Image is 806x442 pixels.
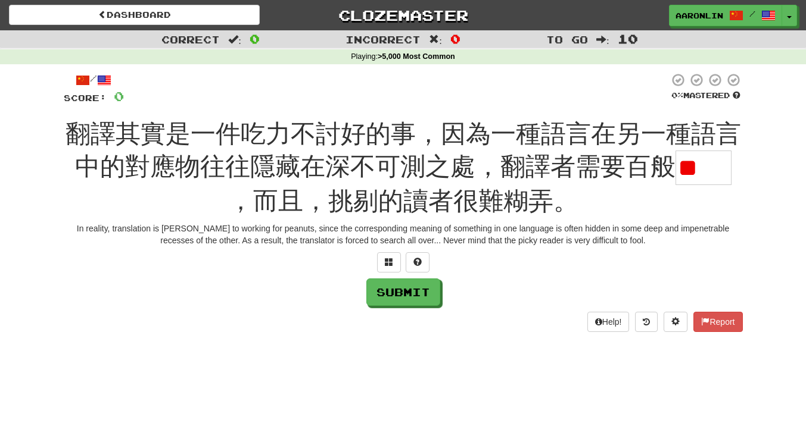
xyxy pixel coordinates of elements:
span: To go [546,33,588,45]
span: : [429,35,442,45]
span: 0 [450,32,460,46]
span: Correct [161,33,220,45]
span: 0 [114,89,124,104]
button: Report [693,312,742,332]
a: Clozemaster [278,5,528,26]
button: Single letter hint - you only get 1 per sentence and score half the points! alt+h [406,252,430,272]
div: In reality, translation is [PERSON_NAME] to working for peanuts, since the corresponding meaning ... [64,222,743,246]
span: 0 % [671,90,683,100]
span: 10 [618,32,638,46]
span: : [228,35,241,45]
strong: >5,000 Most Common [378,52,455,61]
span: Incorrect [346,33,421,45]
a: AaronLin / [669,5,782,26]
span: AaronLin [676,10,723,21]
button: Help! [587,312,630,332]
span: ，而且，挑剔的讀者很難糊弄。 [228,187,578,215]
div: Mastered [669,90,743,101]
span: : [596,35,609,45]
span: Score: [64,93,107,103]
span: 翻譯其實是一件吃力不討好的事，因為一種語言在另一種語言中的對應物往往隱藏在深不可測之處，翻譯者需要百般 [66,120,741,180]
a: Dashboard [9,5,260,25]
span: 0 [250,32,260,46]
button: Switch sentence to multiple choice alt+p [377,252,401,272]
span: / [749,10,755,18]
div: / [64,73,124,87]
button: Submit [366,278,440,306]
button: Round history (alt+y) [635,312,658,332]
